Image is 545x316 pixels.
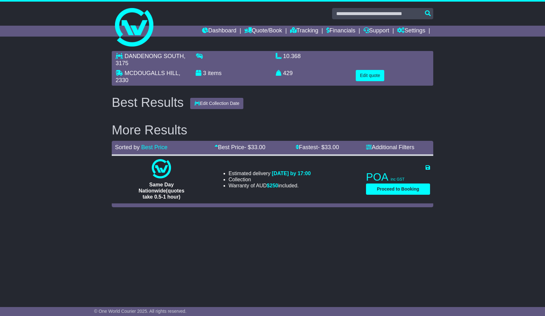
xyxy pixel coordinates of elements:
li: Estimated delivery [229,170,311,176]
li: Collection [229,176,311,183]
span: © One World Courier 2025. All rights reserved. [94,309,187,314]
li: Warranty of AUD included. [229,183,311,189]
a: Additional Filters [366,144,414,150]
p: POA [366,171,430,184]
span: 33.00 [251,144,265,150]
span: - $ [244,144,265,150]
span: DANDENONG SOUTH [125,53,184,59]
span: Same Day Nationwide(quotes take 0.5-1 hour) [139,182,184,200]
a: Fastest- $33.00 [296,144,339,150]
span: 33.00 [325,144,339,150]
a: Quote/Book [244,26,282,37]
span: - $ [318,144,339,150]
img: One World Courier: Same Day Nationwide(quotes take 0.5-1 hour) [152,159,171,178]
span: MCDOUGALLS HILL [125,70,179,76]
div: Best Results [109,95,187,109]
span: [DATE] by 17:00 [272,171,311,176]
a: Tracking [290,26,318,37]
a: Financials [326,26,355,37]
span: inc GST [391,177,404,182]
span: items [208,70,222,76]
a: Best Price- $33.00 [215,144,265,150]
button: Edit quote [356,70,384,81]
button: Proceed to Booking [366,184,430,195]
span: , 3175 [116,53,185,66]
span: 10.368 [283,53,301,59]
h2: More Results [112,123,433,137]
a: Support [363,26,389,37]
span: $ [267,183,278,188]
span: 3 [203,70,206,76]
span: Sorted by [115,144,140,150]
a: Dashboard [202,26,236,37]
a: Settings [397,26,425,37]
span: 429 [283,70,293,76]
a: Best Price [141,144,167,150]
button: Edit Collection Date [190,98,244,109]
span: 250 [270,183,278,188]
span: , 2330 [116,70,180,83]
